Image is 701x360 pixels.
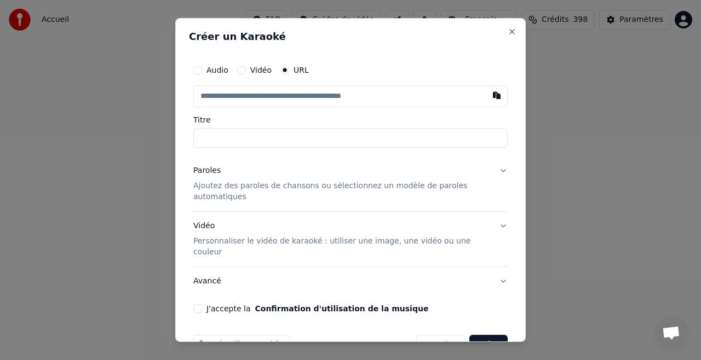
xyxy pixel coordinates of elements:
label: Audio [206,66,228,74]
p: Personnaliser le vidéo de karaoké : utiliser une image, une vidéo ou une couleur [193,236,490,258]
button: Créer [469,335,508,355]
span: Cela utilisera 5 crédits [211,340,285,349]
label: Vidéo [250,66,272,74]
label: Titre [193,116,508,124]
button: Annuler [416,335,464,355]
p: Ajoutez des paroles de chansons ou sélectionnez un modèle de paroles automatiques [193,181,490,202]
div: Paroles [193,165,221,176]
button: J'accepte la [255,305,428,312]
button: ParolesAjoutez des paroles de chansons ou sélectionnez un modèle de paroles automatiques [193,156,508,211]
button: VidéoPersonnaliser le vidéo de karaoké : utiliser une image, une vidéo ou une couleur [193,212,508,266]
div: Vidéo [193,220,490,258]
label: URL [294,66,309,74]
h2: Créer un Karaoké [189,32,512,42]
button: Avancé [193,267,508,295]
label: J'accepte la [206,305,428,312]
